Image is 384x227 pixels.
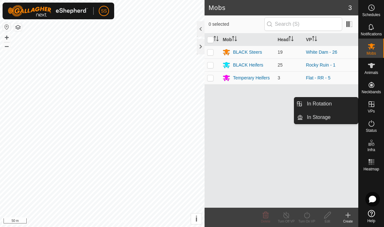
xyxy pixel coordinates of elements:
[362,13,380,17] span: Schedules
[368,109,375,113] span: VPs
[261,220,270,223] span: Delete
[361,32,382,36] span: Notifications
[232,37,237,42] p-sorticon: Activate to sort
[294,111,358,124] li: In Storage
[233,62,263,68] div: BLACK Heifers
[288,37,294,42] p-sorticon: Activate to sort
[3,34,11,41] button: +
[276,219,297,224] div: Turn Off VP
[278,75,280,80] span: 3
[191,213,202,224] button: i
[303,111,358,124] a: In Storage
[307,100,332,108] span: In Rotation
[306,50,337,55] a: White Dam - 26
[363,167,379,171] span: Heatmap
[208,21,264,28] span: 0 selected
[348,3,352,13] span: 3
[306,62,335,68] a: Rocky Ruin - 1
[364,71,378,75] span: Animals
[366,129,377,132] span: Status
[3,23,11,31] button: Reset Map
[196,214,198,223] span: i
[8,5,88,17] img: Gallagher Logo
[3,42,11,50] button: –
[367,51,376,55] span: Mobs
[101,8,107,14] span: SS
[264,17,342,31] input: Search (S)
[294,97,358,110] li: In Rotation
[317,219,338,224] div: Edit
[77,219,101,224] a: Privacy Policy
[303,97,358,110] a: In Rotation
[367,148,375,152] span: Infra
[233,75,270,81] div: Temperary Heifers
[278,62,283,68] span: 25
[278,50,283,55] span: 19
[208,4,348,12] h2: Mobs
[233,49,262,56] div: BLACK Steers
[220,33,275,46] th: Mob
[338,219,358,224] div: Create
[359,207,384,225] a: Help
[297,219,317,224] div: Turn On VP
[14,23,22,31] button: Map Layers
[275,33,303,46] th: Head
[312,37,317,42] p-sorticon: Activate to sort
[307,113,331,121] span: In Storage
[367,219,375,223] span: Help
[109,219,128,224] a: Contact Us
[361,90,381,94] span: Neckbands
[303,33,358,46] th: VP
[214,37,219,42] p-sorticon: Activate to sort
[306,75,330,80] a: Flat - RR - 5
